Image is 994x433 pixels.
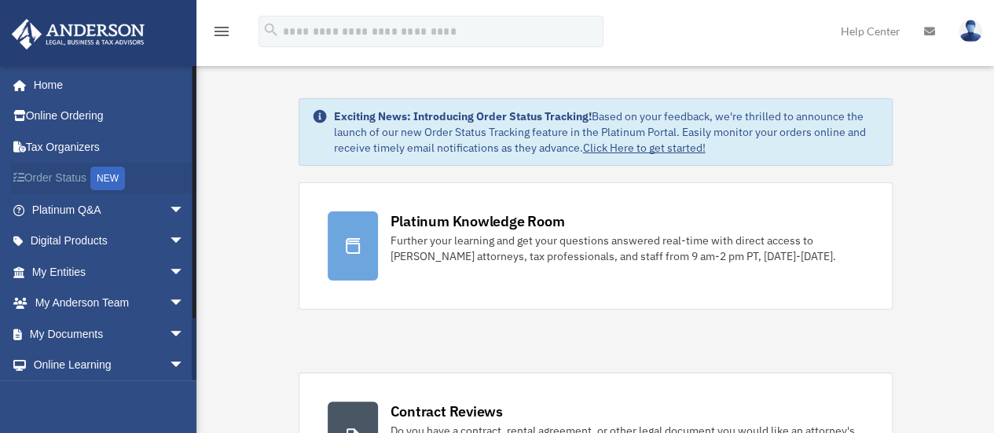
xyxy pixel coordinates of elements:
a: Tax Organizers [11,131,208,163]
a: menu [212,28,231,41]
strong: Exciting News: Introducing Order Status Tracking! [334,109,592,123]
a: Platinum Knowledge Room Further your learning and get your questions answered real-time with dire... [299,182,893,310]
a: Digital Productsarrow_drop_down [11,226,208,257]
span: arrow_drop_down [169,318,200,350]
span: arrow_drop_down [169,350,200,382]
a: My Documentsarrow_drop_down [11,318,208,350]
a: My Entitiesarrow_drop_down [11,256,208,288]
span: arrow_drop_down [169,288,200,320]
i: menu [212,22,231,41]
a: Online Learningarrow_drop_down [11,350,208,381]
div: Based on your feedback, we're thrilled to announce the launch of our new Order Status Tracking fe... [334,108,879,156]
span: arrow_drop_down [169,256,200,288]
div: Contract Reviews [391,402,503,421]
img: Anderson Advisors Platinum Portal [7,19,149,50]
a: Platinum Q&Aarrow_drop_down [11,194,208,226]
a: My Anderson Teamarrow_drop_down [11,288,208,319]
a: Home [11,69,200,101]
i: search [262,21,280,39]
a: Online Ordering [11,101,208,132]
img: User Pic [959,20,982,42]
a: Order StatusNEW [11,163,208,195]
div: NEW [90,167,125,190]
a: Click Here to get started! [583,141,706,155]
div: Further your learning and get your questions answered real-time with direct access to [PERSON_NAM... [391,233,864,264]
div: Platinum Knowledge Room [391,211,565,231]
span: arrow_drop_down [169,226,200,258]
span: arrow_drop_down [169,194,200,226]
